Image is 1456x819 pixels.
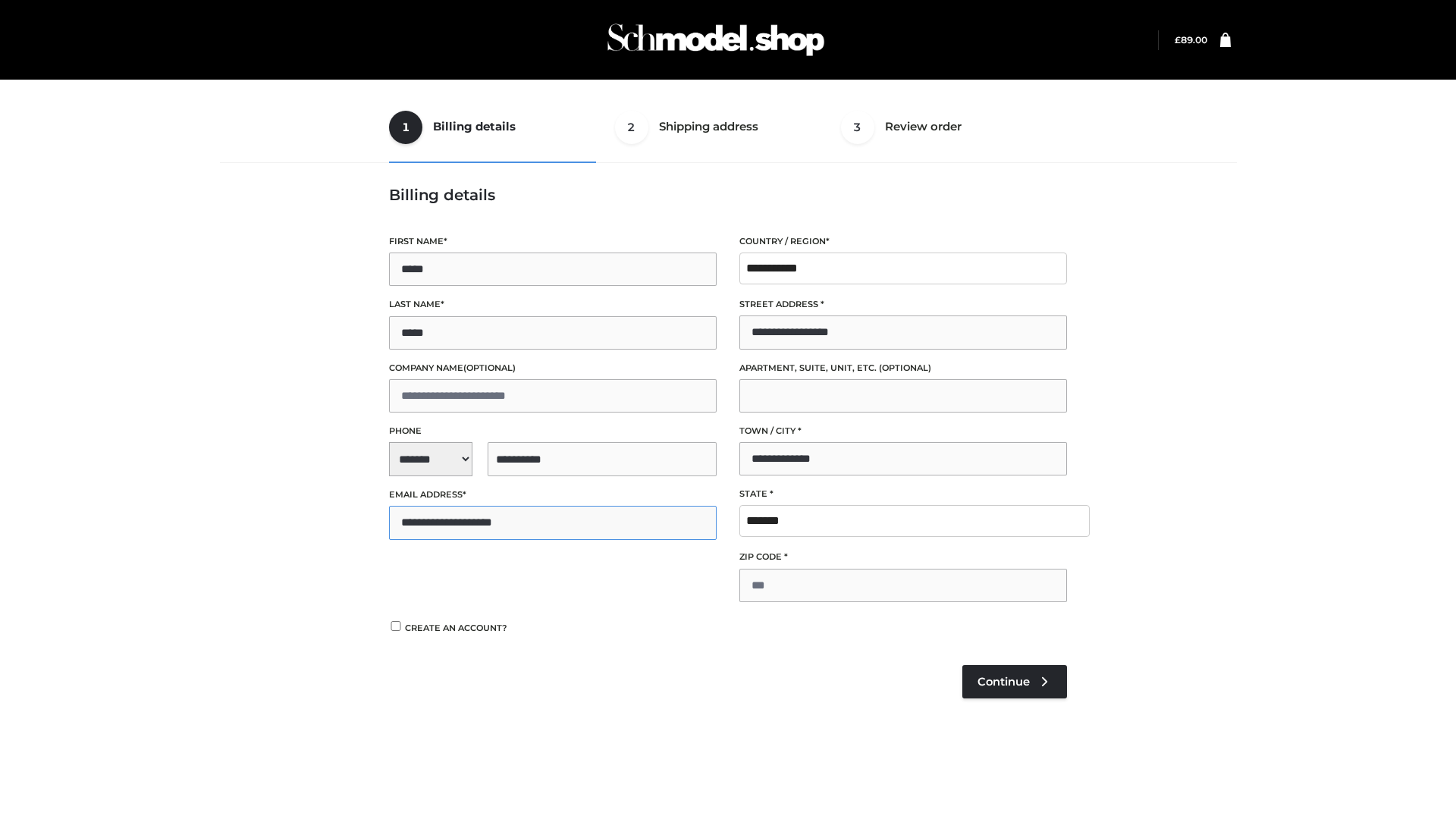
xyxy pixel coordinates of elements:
label: State [739,487,1067,501]
span: Create an account? [405,623,507,633]
label: Email address [389,488,717,502]
label: Phone [389,424,717,438]
span: Continue [977,675,1030,689]
label: First name [389,234,717,249]
label: Town / City [739,424,1067,438]
img: Schmodel Admin 964 [602,10,830,70]
label: Apartment, suite, unit, etc. [739,361,1067,375]
span: (optional) [463,362,516,373]
a: £89.00 [1175,34,1207,45]
label: Company name [389,361,717,375]
h3: Billing details [389,186,1067,204]
span: (optional) [879,362,931,373]
label: Last name [389,297,717,312]
input: Create an account? [389,621,403,631]
bdi: 89.00 [1175,34,1207,45]
label: Country / Region [739,234,1067,249]
label: Street address [739,297,1067,312]
label: ZIP Code [739,550,1067,564]
span: £ [1175,34,1181,45]
a: Continue [962,665,1067,698]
